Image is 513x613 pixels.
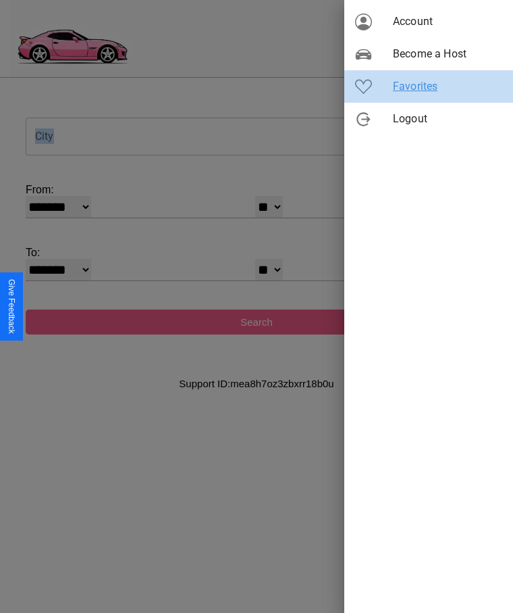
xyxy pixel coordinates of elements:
[393,46,502,62] span: Become a Host
[344,38,513,70] div: Become a Host
[7,279,16,334] div: Give Feedback
[393,111,502,127] span: Logout
[344,103,513,135] div: Logout
[393,78,502,95] span: Favorites
[393,14,502,30] span: Account
[344,5,513,38] div: Account
[344,70,513,103] div: Favorites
